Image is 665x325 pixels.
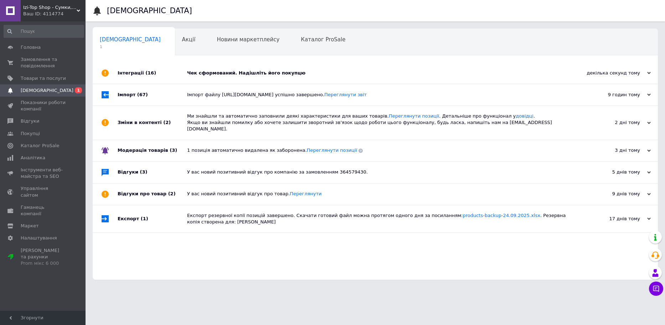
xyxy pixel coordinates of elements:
span: Покупці [21,130,40,137]
a: Переглянути позиції [389,113,439,119]
span: Товари та послуги [21,75,66,82]
div: Ваш ID: 4114774 [23,11,86,17]
span: Каталог ProSale [21,143,59,149]
span: (2) [168,191,176,196]
span: (1) [141,216,148,221]
span: Аналітика [21,155,45,161]
span: 1 [75,87,82,93]
button: Чат з покупцем [649,282,663,296]
span: Акції [182,36,196,43]
span: (16) [145,70,156,76]
a: Переглянути [290,191,321,196]
span: Маркет [21,223,39,229]
div: Імпорт файлу [URL][DOMAIN_NAME] успішно завершено. [187,92,579,98]
div: 1 позиція автоматично видалена як заборонена. [187,147,579,154]
span: [PERSON_NAME] та рахунки [21,247,66,267]
a: Переглянути звіт [324,92,367,97]
div: 3 дні тому [579,147,651,154]
div: Ми знайшли та автоматично заповнили деякі характеристики для ваших товарів. . Детальніше про функ... [187,113,579,133]
input: Пошук [4,25,84,38]
a: Переглянути позиції [307,148,357,153]
div: Зміни в контенті [118,106,187,140]
span: Гаманець компанії [21,204,66,217]
span: Izi-Top Shop - Сумки, рюкзаки, бананки, клатчі, портфелі, слінги, гаманці [23,4,77,11]
div: Експорт резервної копії позицій завершено. Скачати готовий файл можна протягом одного дня за поси... [187,212,579,225]
div: декілька секунд тому [579,70,651,76]
span: (67) [137,92,148,97]
span: Відгуки [21,118,39,124]
span: Головна [21,44,41,51]
div: 9 годин тому [579,92,651,98]
span: Налаштування [21,235,57,241]
div: Імпорт [118,84,187,105]
span: Інструменти веб-майстра та SEO [21,167,66,180]
a: довідці [516,113,533,119]
div: Prom мікс 6 000 [21,260,66,267]
span: Новини маркетплейсу [217,36,279,43]
div: Експорт [118,205,187,232]
div: У вас новий позитивний відгук про компанію за замовленням 364579430. [187,169,579,175]
div: У вас новий позитивний відгук про товар. [187,191,579,197]
div: 17 днів тому [579,216,651,222]
div: Модерація товарів [118,140,187,161]
span: (3) [140,169,148,175]
div: 2 дні тому [579,119,651,126]
span: (2) [163,120,171,125]
span: Замовлення та повідомлення [21,56,66,69]
div: Інтеграції [118,62,187,84]
div: Відгуки про товар [118,184,187,205]
span: (3) [170,148,177,153]
span: Управління сайтом [21,185,66,198]
span: Каталог ProSale [301,36,345,43]
h1: [DEMOGRAPHIC_DATA] [107,6,192,15]
div: 5 днів тому [579,169,651,175]
div: Відгуки [118,162,187,183]
span: Показники роботи компанії [21,99,66,112]
span: 1 [100,44,161,50]
div: Чек сформований. Надішліть його покупцю [187,70,579,76]
span: [DEMOGRAPHIC_DATA] [21,87,73,94]
a: products-backup-24.09.2025.xlsx [463,213,540,218]
span: [DEMOGRAPHIC_DATA] [100,36,161,43]
div: 9 днів тому [579,191,651,197]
